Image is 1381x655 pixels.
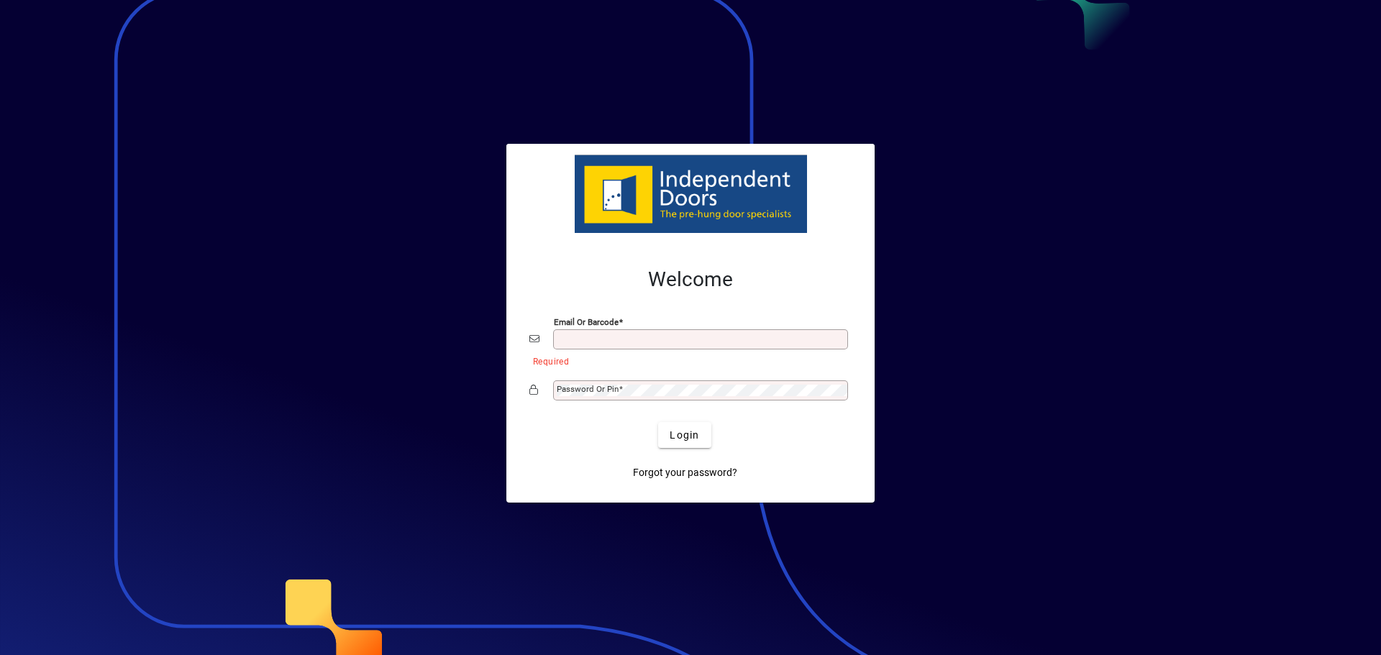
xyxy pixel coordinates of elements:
span: Login [670,428,699,443]
a: Forgot your password? [627,459,743,485]
button: Login [658,422,711,448]
mat-error: Required [533,353,840,368]
span: Forgot your password? [633,465,737,480]
mat-label: Email or Barcode [554,317,619,327]
mat-label: Password or Pin [557,384,619,394]
h2: Welcome [529,267,852,292]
